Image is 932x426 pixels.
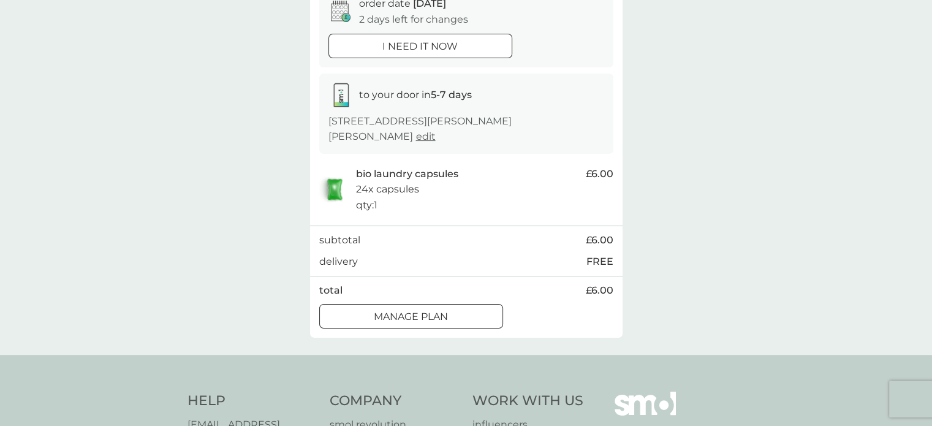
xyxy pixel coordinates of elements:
[431,89,472,101] strong: 5-7 days
[188,392,318,411] h4: Help
[319,254,358,270] p: delivery
[359,12,468,28] p: 2 days left for changes
[374,309,448,325] p: Manage plan
[319,304,503,329] button: Manage plan
[586,283,613,299] span: £6.00
[416,131,436,142] a: edit
[356,181,419,197] p: 24x capsules
[356,166,458,182] p: bio laundry capsules
[586,166,613,182] span: £6.00
[356,197,377,213] p: qty : 1
[319,232,360,248] p: subtotal
[328,113,604,145] p: [STREET_ADDRESS][PERSON_NAME][PERSON_NAME]
[319,283,343,299] p: total
[330,392,460,411] h4: Company
[328,34,512,58] button: i need it now
[586,254,613,270] p: FREE
[472,392,583,411] h4: Work With Us
[359,89,472,101] span: to your door in
[382,39,458,55] p: i need it now
[586,232,613,248] span: £6.00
